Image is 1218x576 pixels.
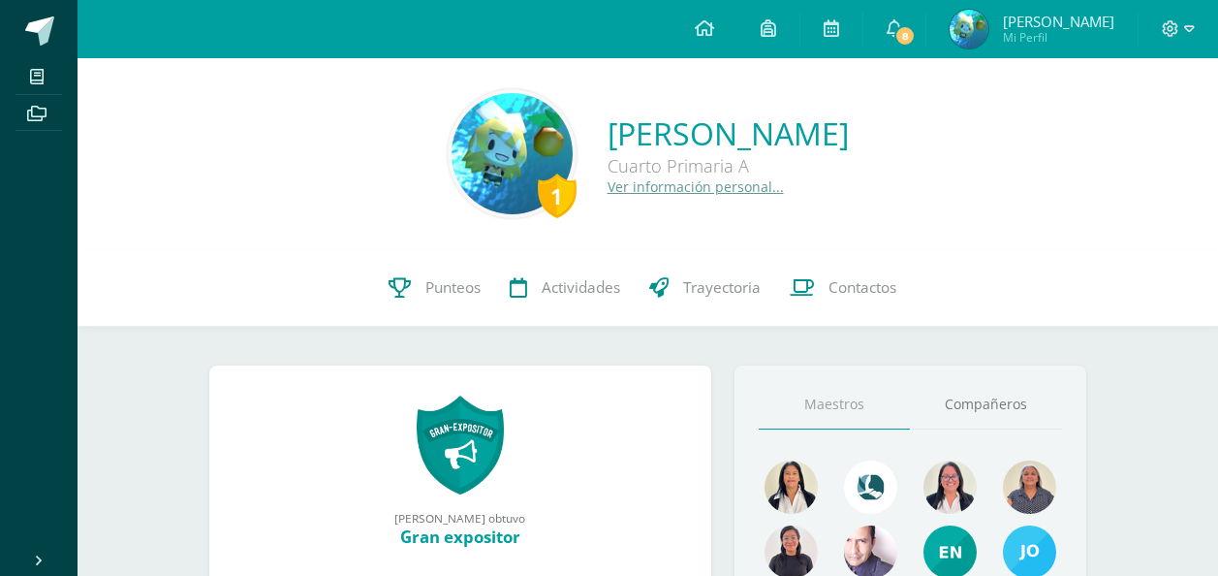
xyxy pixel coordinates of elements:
a: Actividades [495,249,635,327]
span: Mi Perfil [1003,29,1114,46]
img: 8f3bf19539481b212b8ab3c0cdc72ac6.png [1003,461,1056,514]
span: Trayectoria [683,277,761,298]
img: 65b55282dbac2c548819b924e32a67eb.png [844,461,897,514]
div: 1 [538,174,577,218]
span: Contactos [828,277,896,298]
img: e66f3d6146cb37567fb870b6f40b2321.png [765,461,818,514]
a: Punteos [374,249,495,327]
a: [PERSON_NAME] [608,112,849,154]
img: ac4f703ab413a10b156f23905852951f.png [950,10,988,48]
span: Actividades [542,277,620,298]
a: Maestros [759,380,911,430]
div: Cuarto Primaria A [608,154,849,177]
a: Trayectoria [635,249,775,327]
img: 408a551ef2c74b912fbe9346b0557d9b.png [923,461,977,514]
div: Gran expositor [229,526,692,548]
a: Compañeros [910,380,1062,430]
img: 4579947ff37cd8113d7e06cb1cd70b33.png [452,93,573,214]
span: [PERSON_NAME] [1003,12,1114,31]
a: Contactos [775,249,911,327]
div: [PERSON_NAME] obtuvo [229,510,692,526]
span: Punteos [425,277,481,298]
a: Ver información personal... [608,177,784,196]
span: 8 [894,25,916,47]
